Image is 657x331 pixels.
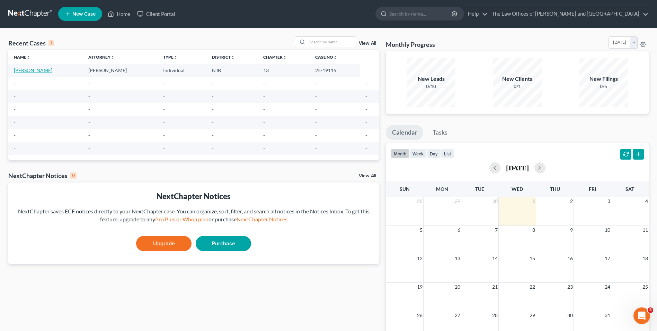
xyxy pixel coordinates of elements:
span: 15 [529,254,536,263]
h2: [DATE] [506,164,529,171]
button: day [427,149,441,158]
span: 31 [604,311,611,320]
span: - [263,106,265,112]
span: 5 [419,226,423,234]
td: Individual [158,64,206,77]
input: Search by name... [389,7,453,20]
span: - [88,132,90,138]
span: - [212,80,214,86]
span: 3 [648,307,653,313]
span: - [163,119,165,125]
span: - [88,80,90,86]
span: - [163,80,165,86]
span: 16 [567,254,574,263]
span: 20 [454,283,461,291]
span: 6 [457,226,461,234]
div: 1 [48,40,54,46]
span: 12 [416,254,423,263]
span: 10 [604,226,611,234]
span: - [14,80,16,86]
span: - [315,145,317,151]
span: - [315,80,317,86]
span: - [163,106,165,112]
span: - [14,119,16,125]
span: - [88,106,90,112]
a: Calendar [386,125,423,140]
span: - [365,93,367,99]
span: - [163,132,165,138]
button: week [409,149,427,158]
span: 21 [491,283,498,291]
span: - [263,145,265,151]
span: - [14,145,16,151]
a: Tasks [426,125,454,140]
span: Fri [589,186,596,192]
span: - [263,119,265,125]
span: 2 [569,197,574,205]
a: Pro Plus or Whoa plan [155,216,208,222]
i: unfold_more [333,56,337,60]
span: - [212,93,214,99]
span: 25 [642,283,649,291]
button: list [441,149,454,158]
span: - [88,119,90,125]
span: 11 [642,226,649,234]
td: 13 [258,64,310,77]
span: 1 [532,197,536,205]
span: New Case [72,11,96,17]
span: 17 [604,254,611,263]
iframe: Intercom live chat [633,307,650,324]
div: Recent Cases [8,39,54,47]
input: Search by name... [307,37,356,47]
div: NextChapter saves ECF notices directly to your NextChapter case. You can organize, sort, filter, ... [14,207,373,223]
span: 30 [491,197,498,205]
span: 26 [416,311,423,320]
span: 19 [416,283,423,291]
span: - [365,106,367,112]
span: 7 [494,226,498,234]
span: 9 [569,226,574,234]
div: New Filings [579,75,628,83]
span: - [263,93,265,99]
td: NJB [206,64,258,77]
div: New Clients [493,75,542,83]
span: 28 [416,197,423,205]
a: Client Portal [134,8,179,20]
span: Mon [436,186,448,192]
a: Purchase [196,236,251,251]
span: 3 [607,197,611,205]
td: [PERSON_NAME] [83,64,157,77]
a: Districtunfold_more [212,54,235,60]
span: - [14,106,16,112]
a: NextChapter Notices [237,216,287,222]
span: Sun [400,186,410,192]
div: 0 [70,172,77,179]
div: NextChapter Notices [8,171,77,180]
a: View All [359,173,376,178]
span: 4 [645,197,649,205]
span: - [14,132,16,138]
a: The Law Offices of [PERSON_NAME] and [GEOGRAPHIC_DATA] [488,8,648,20]
span: Sat [625,186,634,192]
span: 18 [642,254,649,263]
span: - [315,106,317,112]
a: Case Nounfold_more [315,54,337,60]
a: Nameunfold_more [14,54,30,60]
span: - [88,93,90,99]
span: - [315,93,317,99]
span: - [315,119,317,125]
span: - [212,132,214,138]
i: unfold_more [26,56,30,60]
a: [PERSON_NAME] [14,67,52,73]
td: 25-19115 [310,64,360,77]
span: - [365,145,367,151]
i: unfold_more [231,56,235,60]
span: - [263,80,265,86]
span: 22 [529,283,536,291]
a: Typeunfold_more [163,54,178,60]
span: - [212,145,214,151]
span: - [212,106,214,112]
span: - [163,93,165,99]
div: NextChapter Notices [14,191,373,202]
a: View All [359,41,376,46]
